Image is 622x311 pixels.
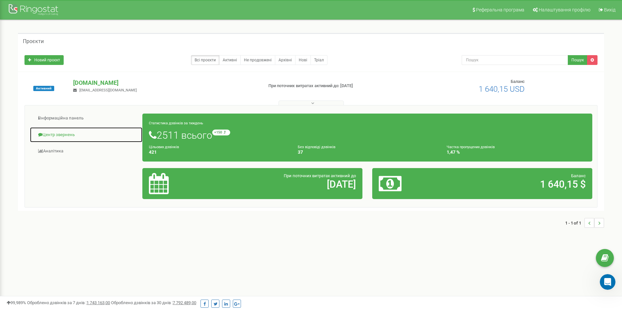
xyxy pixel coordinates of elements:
h2: 1 640,15 $ [451,179,586,190]
small: Цільових дзвінків [149,145,179,149]
span: Оброблено дзвінків за 7 днів : [27,300,110,305]
span: Вихід [604,7,615,12]
span: 99,989% [7,300,26,305]
h5: Проєкти [23,39,44,44]
h1: 2511 всього [149,130,586,141]
button: Пошук [568,55,587,65]
span: Баланс [511,79,525,84]
span: При поточних витратах активний до [284,173,356,178]
span: Оброблено дзвінків за 30 днів : [111,300,196,305]
span: Баланс [571,173,586,178]
span: Реферальна програма [476,7,524,12]
span: [EMAIL_ADDRESS][DOMAIN_NAME] [79,88,137,92]
u: 1 743 163,00 [87,300,110,305]
a: Аналiтика [30,143,143,159]
span: 1 640,15 USD [479,85,525,94]
small: Без відповіді дзвінків [298,145,335,149]
nav: ... [565,211,604,234]
p: [DOMAIN_NAME] [73,79,258,87]
u: 7 792 489,00 [173,300,196,305]
small: Частка пропущених дзвінків [447,145,495,149]
small: +150 [212,130,230,135]
span: Налаштування профілю [539,7,590,12]
a: Інформаційна панель [30,110,143,126]
h2: [DATE] [221,179,356,190]
a: Не продовжені [240,55,275,65]
p: При поточних витратах активний до: [DATE] [268,83,404,89]
h4: 37 [298,150,437,155]
iframe: Intercom live chat [600,274,615,290]
span: Активний [33,86,54,91]
a: Новий проєкт [24,55,64,65]
a: Активні [219,55,241,65]
a: Тріал [311,55,327,65]
h4: 1,47 % [447,150,586,155]
h4: 421 [149,150,288,155]
a: Архівні [275,55,295,65]
a: Центр звернень [30,127,143,143]
small: Статистика дзвінків за тиждень [149,121,203,125]
a: Всі проєкти [191,55,219,65]
input: Пошук [462,55,568,65]
span: 1 - 1 of 1 [565,218,584,228]
a: Нові [295,55,311,65]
